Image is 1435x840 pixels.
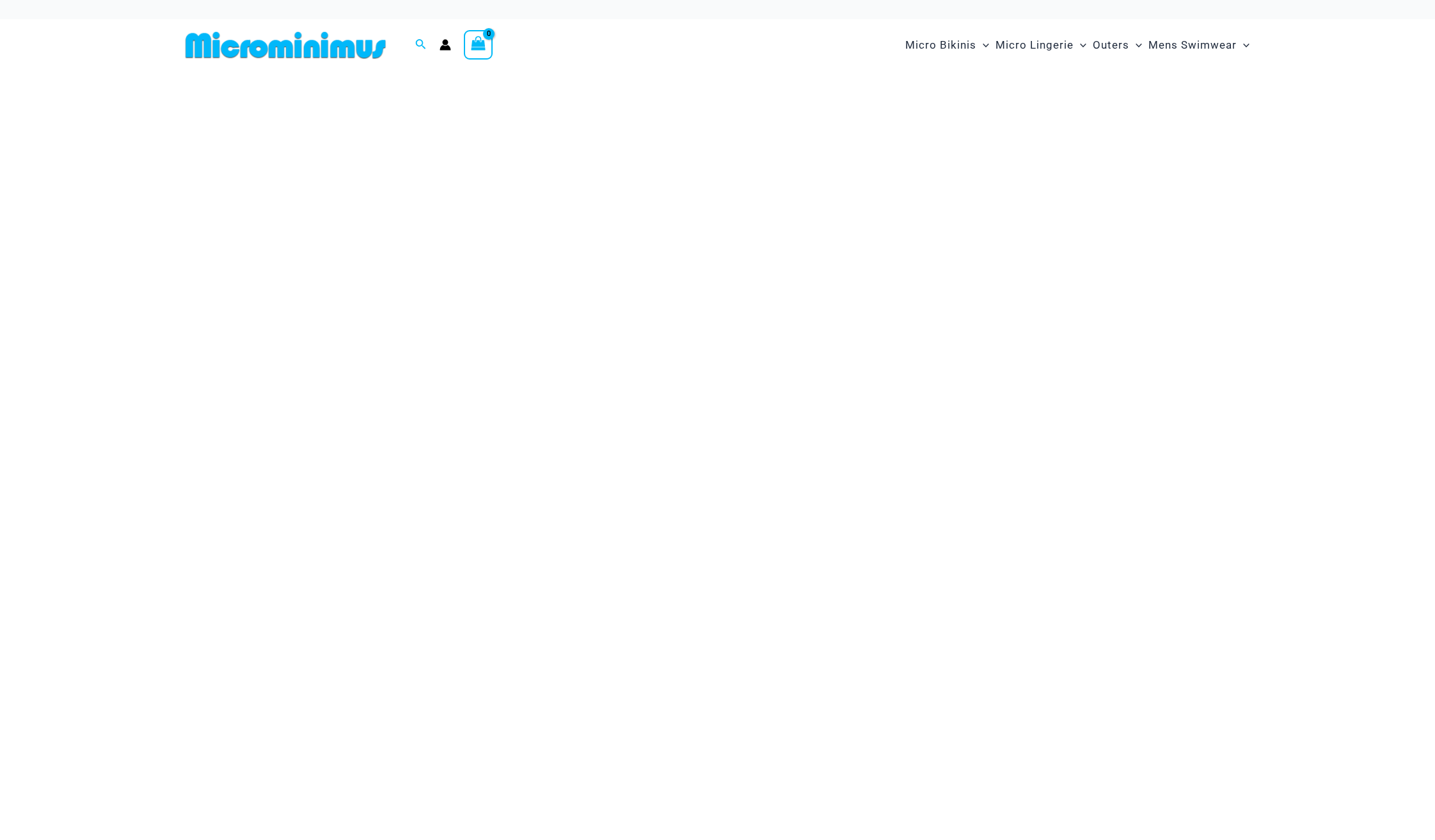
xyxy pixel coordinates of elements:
img: MM SHOP LOGO FLAT [180,31,391,60]
a: OutersMenu ToggleMenu Toggle [1090,26,1145,65]
span: Menu Toggle [976,29,989,61]
span: Micro Lingerie [995,29,1074,61]
a: View Shopping Cart, empty [464,30,493,60]
nav: Site Navigation [900,24,1255,67]
span: Menu Toggle [1074,29,1086,61]
span: Menu Toggle [1237,29,1249,61]
a: Search icon link [415,37,427,53]
a: Mens SwimwearMenu ToggleMenu Toggle [1145,26,1253,65]
span: Micro Bikinis [905,29,976,61]
span: Outers [1093,29,1129,61]
a: Account icon link [440,39,451,51]
a: Micro LingerieMenu ToggleMenu Toggle [992,26,1090,65]
span: Menu Toggle [1129,29,1142,61]
span: Mens Swimwear [1148,29,1237,61]
a: Micro BikinisMenu ToggleMenu Toggle [902,26,992,65]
